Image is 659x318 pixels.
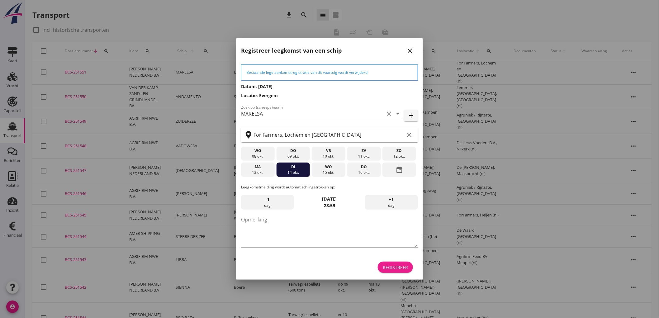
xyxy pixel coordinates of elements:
div: 12 okt. [384,154,415,159]
i: date_range [396,164,403,175]
div: 13 okt. [243,170,273,175]
i: arrow_drop_down [394,110,401,117]
div: Registreer [383,264,408,271]
div: 09 okt. [278,154,308,159]
i: clear [405,131,413,139]
div: za [349,148,379,154]
strong: 23:59 [324,202,335,208]
textarea: Opmerking [241,215,418,247]
div: vr [313,148,344,154]
i: close [406,47,414,55]
div: 14 okt. [278,170,308,175]
div: zo [384,148,415,154]
h3: Datum: [DATE] [241,83,418,90]
input: Zoek op (scheeps)naam [241,109,384,119]
div: do [278,148,308,154]
div: wo [313,164,344,170]
button: Registreer [378,262,413,273]
div: di [278,164,308,170]
h2: Registreer leegkomst van een schip [241,46,342,55]
p: Leegkomstmelding wordt automatisch ingetrokken op: [241,184,418,190]
div: 15 okt. [313,170,344,175]
div: Bestaande lege aankomstregistratie van dit vaartuig wordt verwijderd. [246,70,413,75]
h3: Locatie: Evergem [241,92,418,99]
strong: [DATE] [322,196,337,202]
div: wo [243,148,273,154]
div: 16 okt. [349,170,379,175]
input: Zoek op terminal of plaats [254,130,404,140]
div: dag [365,195,418,210]
div: 10 okt. [313,154,344,159]
i: add [407,112,415,119]
div: 08 okt. [243,154,273,159]
div: dag [241,195,294,210]
i: clear [385,110,393,117]
span: +1 [389,196,394,203]
div: ma [243,164,273,170]
span: -1 [266,196,270,203]
div: 11 okt. [349,154,379,159]
div: do [349,164,379,170]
